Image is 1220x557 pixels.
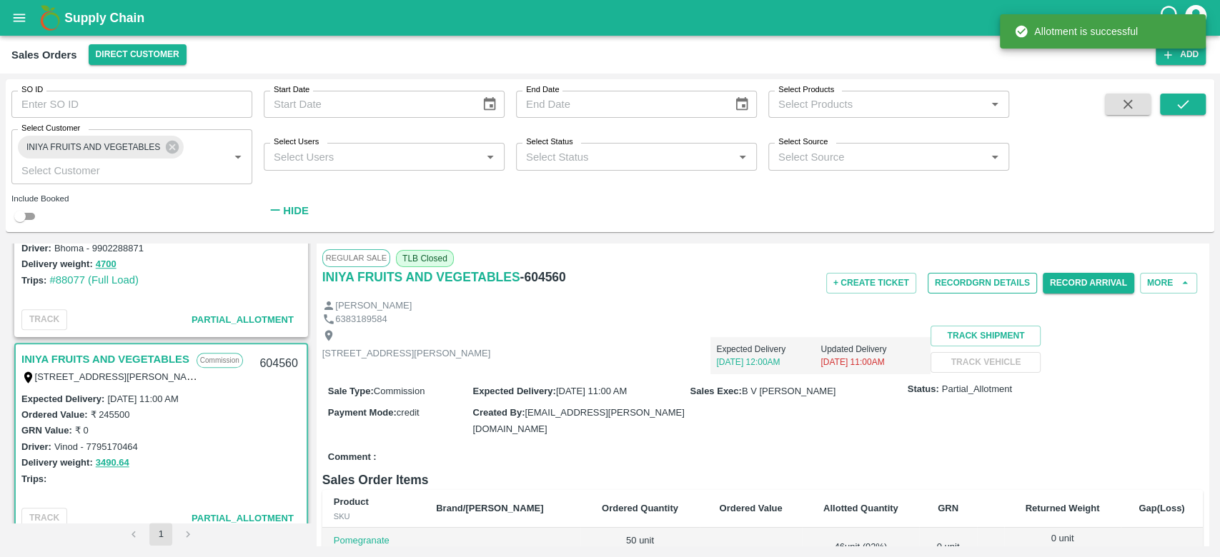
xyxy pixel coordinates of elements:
label: [DATE] 11:00 AM [107,393,178,404]
label: Select Users [274,136,319,148]
span: Regular Sale [322,249,390,266]
button: Hide [264,199,312,223]
button: RecordGRN Details [928,273,1037,293]
b: Allotted Quantity [823,503,898,513]
b: Ordered Quantity [602,503,678,513]
div: account of current user [1183,3,1209,33]
button: Record Arrival [1043,273,1134,293]
label: End Date [526,84,559,96]
button: Open [986,95,1004,114]
button: page 1 [149,523,172,546]
button: More [1140,273,1197,293]
strong: Hide [283,205,308,216]
p: Pomegranate [334,534,413,548]
a: #88077 (Full Load) [49,274,139,286]
label: Select Customer [21,123,80,134]
button: Track Shipment [931,326,1041,346]
span: Partial_Allotment [192,314,294,325]
span: TLB Closed [396,250,454,267]
label: Bhoma - 9902288871 [54,243,144,254]
b: Brand/[PERSON_NAME] [436,503,543,513]
label: Driver: [21,441,51,452]
span: INIYA FRUITS AND VEGETABLES [18,140,169,155]
label: Select Source [778,136,828,148]
img: logo [36,4,64,32]
input: Select Source [773,147,981,166]
button: Open [229,148,247,166]
p: Expected Delivery [716,343,820,356]
label: Start Date [274,84,309,96]
p: [DATE] 12:00AM [716,356,820,368]
span: Partial_Allotment [942,383,1012,396]
a: INIYA FRUITS AND VEGETABLES [21,350,189,368]
label: Select Products [778,84,834,96]
label: Expected Delivery : [472,386,555,396]
label: Sale Type : [328,386,374,396]
nav: pagination navigation [120,523,202,546]
label: Sales Exec : [690,386,742,396]
span: B V [PERSON_NAME] [742,386,835,396]
input: Enter SO ID [11,91,252,118]
button: Open [986,148,1004,166]
input: Start Date [264,91,470,118]
span: [DATE] 11:00 AM [556,386,627,396]
p: 6383189584 [335,313,387,326]
span: [EMAIL_ADDRESS][PERSON_NAME][DOMAIN_NAME] [472,407,684,433]
label: Payment Mode : [328,407,397,418]
span: Commission [374,386,425,396]
b: Supply Chain [64,11,144,25]
label: Created By : [472,407,525,418]
label: Select Status [526,136,573,148]
div: INIYA FRUITS AND VEGETABLES [18,136,184,159]
input: End Date [516,91,723,118]
p: [STREET_ADDRESS][PERSON_NAME] [322,347,491,361]
div: Include Booked [11,192,252,205]
p: [DATE] 11:00AM [820,356,925,368]
button: Add [1156,44,1206,65]
b: GRN [938,503,958,513]
button: 4700 [96,256,116,273]
b: Returned Weight [1026,503,1100,513]
label: Comment : [328,451,377,464]
label: ₹ 0 [75,425,89,436]
label: Delivery weight: [21,457,93,468]
p: Commission [197,353,243,368]
div: 604560 [251,347,306,381]
button: + Create Ticket [826,273,916,293]
b: Gap(Loss) [1139,503,1184,513]
div: customer-support [1158,5,1183,31]
p: Updated Delivery [820,343,925,356]
a: INIYA FRUITS AND VEGETABLES [322,267,520,287]
span: Partial_Allotment [192,513,294,523]
h6: Sales Order Items [322,470,1203,490]
button: open drawer [3,1,36,34]
label: Trips: [21,473,46,484]
label: Trips: [21,275,46,286]
label: SO ID [21,84,43,96]
b: Product [334,496,369,507]
button: Select DC [89,44,187,65]
label: [STREET_ADDRESS][PERSON_NAME] [35,371,204,382]
a: Supply Chain [64,8,1158,28]
p: [PERSON_NAME] [335,299,412,313]
div: Sales Orders [11,46,77,64]
label: Status: [908,383,939,396]
div: Allotment is successful [1014,19,1138,44]
button: Open [733,148,752,166]
label: Vinod - 7795170464 [54,441,138,452]
button: Choose date [476,91,503,118]
label: Delivery weight: [21,259,93,269]
label: GRN Value: [21,425,72,436]
h6: - 604560 [520,267,566,287]
button: 3490.64 [96,455,129,471]
label: Driver: [21,243,51,254]
input: Select Customer [16,161,206,179]
button: Choose date [728,91,755,118]
span: credit [397,407,420,418]
label: ₹ 245500 [90,409,129,420]
label: Expected Delivery : [21,393,104,404]
button: Open [481,148,500,166]
b: Ordered Value [719,503,782,513]
input: Select Products [773,95,981,114]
